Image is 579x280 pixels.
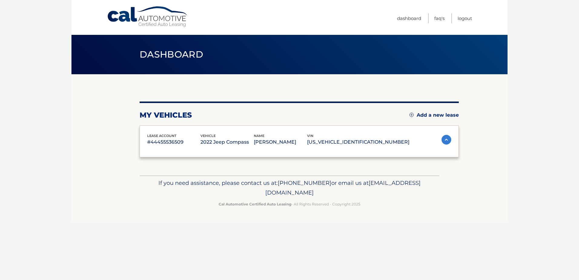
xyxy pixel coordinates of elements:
span: vehicle [200,134,216,138]
p: If you need assistance, please contact us at: or email us at [144,178,435,198]
span: [EMAIL_ADDRESS][DOMAIN_NAME] [265,179,421,196]
span: lease account [147,134,177,138]
strong: Cal Automotive Certified Auto Leasing [219,202,291,206]
p: - All Rights Reserved - Copyright 2025 [144,201,435,207]
a: Cal Automotive [107,6,189,28]
span: [PHONE_NUMBER] [278,179,331,186]
a: Add a new lease [409,112,459,118]
span: name [254,134,264,138]
h2: my vehicles [140,111,192,120]
img: accordion-active.svg [442,135,451,145]
a: Dashboard [397,13,421,23]
a: FAQ's [434,13,445,23]
a: Logout [458,13,472,23]
p: 2022 Jeep Compass [200,138,254,146]
span: vin [307,134,313,138]
p: #44455536509 [147,138,200,146]
span: Dashboard [140,49,203,60]
img: add.svg [409,113,414,117]
p: [PERSON_NAME] [254,138,307,146]
p: [US_VEHICLE_IDENTIFICATION_NUMBER] [307,138,409,146]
